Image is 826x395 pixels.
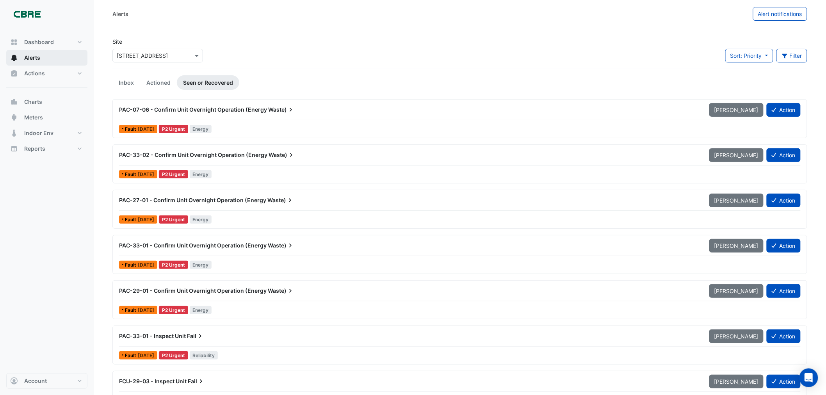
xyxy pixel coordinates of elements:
[767,284,801,298] button: Action
[767,375,801,388] button: Action
[753,7,807,21] button: Alert notifications
[10,38,18,46] app-icon: Dashboard
[709,103,764,117] button: [PERSON_NAME]
[10,98,18,106] app-icon: Charts
[138,262,154,268] span: Thu 09-Jan-2025 21:00 AEDT
[709,375,764,388] button: [PERSON_NAME]
[268,242,294,249] span: Waste)
[112,75,140,90] a: Inbox
[268,106,295,114] span: Waste)
[714,378,758,385] span: [PERSON_NAME]
[159,125,188,133] div: P2 Urgent
[138,126,154,132] span: Thu 09-Jan-2025 21:00 AEDT
[6,66,87,81] button: Actions
[714,333,758,340] span: [PERSON_NAME]
[125,353,138,358] span: Fault
[767,103,801,117] button: Action
[714,288,758,294] span: [PERSON_NAME]
[714,242,758,249] span: [PERSON_NAME]
[6,110,87,125] button: Meters
[159,215,188,224] div: P2 Urgent
[159,170,188,178] div: P2 Urgent
[190,215,212,224] span: Energy
[159,306,188,314] div: P2 Urgent
[6,34,87,50] button: Dashboard
[767,148,801,162] button: Action
[187,332,204,340] span: Fail
[6,50,87,66] button: Alerts
[119,151,267,158] span: PAC-33-02 - Confirm Unit Overnight Operation (Energy
[767,239,801,253] button: Action
[6,94,87,110] button: Charts
[190,125,212,133] span: Energy
[159,261,188,269] div: P2 Urgent
[709,329,764,343] button: [PERSON_NAME]
[24,54,40,62] span: Alerts
[6,125,87,141] button: Indoor Env
[24,377,47,385] span: Account
[125,172,138,177] span: Fault
[24,38,54,46] span: Dashboard
[10,114,18,121] app-icon: Meters
[119,106,267,113] span: PAC-07-06 - Confirm Unit Overnight Operation (Energy
[709,284,764,298] button: [PERSON_NAME]
[119,287,267,294] span: PAC-29-01 - Confirm Unit Overnight Operation (Energy
[119,378,187,384] span: FCU-29-03 - Inspect Unit
[119,333,186,339] span: PAC-33-01 - Inspect Unit
[799,368,818,387] div: Open Intercom Messenger
[758,11,802,17] span: Alert notifications
[125,127,138,132] span: Fault
[10,54,18,62] app-icon: Alerts
[24,129,53,137] span: Indoor Env
[714,197,758,204] span: [PERSON_NAME]
[10,129,18,137] app-icon: Indoor Env
[709,239,764,253] button: [PERSON_NAME]
[140,75,177,90] a: Actioned
[767,194,801,207] button: Action
[125,217,138,222] span: Fault
[125,308,138,313] span: Fault
[190,306,212,314] span: Energy
[714,107,758,113] span: [PERSON_NAME]
[6,373,87,389] button: Account
[119,242,267,249] span: PAC-33-01 - Confirm Unit Overnight Operation (Energy
[119,197,266,203] span: PAC-27-01 - Confirm Unit Overnight Operation (Energy
[267,196,294,204] span: Waste)
[177,75,239,90] a: Seen or Recovered
[159,351,188,359] div: P2 Urgent
[9,6,45,22] img: Company Logo
[138,217,154,222] span: Thu 09-Jan-2025 21:00 AEDT
[112,10,128,18] div: Alerts
[767,329,801,343] button: Action
[776,49,808,62] button: Filter
[24,69,45,77] span: Actions
[725,49,773,62] button: Sort: Priority
[714,152,758,158] span: [PERSON_NAME]
[268,287,294,295] span: Waste)
[188,377,205,385] span: Fail
[190,261,212,269] span: Energy
[112,37,122,46] label: Site
[269,151,295,159] span: Waste)
[10,69,18,77] app-icon: Actions
[24,114,43,121] span: Meters
[138,307,154,313] span: Thu 09-Jan-2025 21:00 AEDT
[24,98,42,106] span: Charts
[190,170,212,178] span: Energy
[730,52,762,59] span: Sort: Priority
[24,145,45,153] span: Reports
[6,141,87,157] button: Reports
[190,351,218,359] span: Reliability
[709,194,764,207] button: [PERSON_NAME]
[138,352,154,358] span: Thu 09-Jan-2025 17:30 AEDT
[709,148,764,162] button: [PERSON_NAME]
[138,171,154,177] span: Thu 09-Jan-2025 21:00 AEDT
[125,263,138,267] span: Fault
[10,145,18,153] app-icon: Reports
